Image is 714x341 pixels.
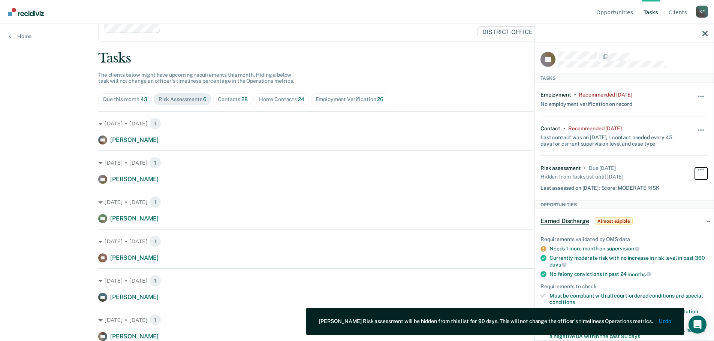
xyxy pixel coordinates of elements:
[149,275,161,287] span: 1
[149,196,161,208] span: 1
[659,318,671,325] button: Undo
[319,318,653,325] div: [PERSON_NAME] Risk assessment will be hidden from this list for 90 days. This will not change the...
[540,217,589,225] span: Earned Discharge
[696,6,708,18] div: K E
[574,91,576,98] div: •
[540,131,680,147] div: Last contact was on [DATE]; 1 contact needed every 45 days for current supervision level and case...
[98,51,616,66] div: Tasks
[540,236,708,242] div: Requirements validated by OMS data
[159,96,207,103] div: Risk Assessments
[218,96,248,103] div: Contacts
[579,91,632,98] div: Recommended 10 months ago
[98,235,616,247] div: [DATE] • [DATE]
[549,293,708,305] div: Must be compliant with all court-ordered conditions and special
[540,283,708,290] div: Requirements to check
[98,157,616,169] div: [DATE] • [DATE]
[629,333,640,339] span: days
[534,200,714,209] div: Opportunities
[534,73,714,82] div: Tasks
[98,275,616,287] div: [DATE] • [DATE]
[540,91,571,98] div: Employment
[549,245,708,252] div: Needs 1 more month on supervision
[568,125,621,131] div: Recommended 2 months ago
[141,96,147,102] span: 43
[9,33,31,40] a: Home
[149,314,161,326] span: 1
[149,235,161,247] span: 1
[589,165,616,171] div: Due 6 days ago
[110,254,159,261] span: [PERSON_NAME]
[98,196,616,208] div: [DATE] • [DATE]
[110,176,159,183] span: [PERSON_NAME]
[241,96,248,102] span: 28
[549,255,708,268] div: Currently moderate risk with no increase in risk level in past 360
[549,271,708,277] div: No felony convictions in past 24
[563,125,565,131] div: •
[696,6,708,18] button: Profile dropdown button
[110,333,159,340] span: [PERSON_NAME]
[98,314,616,326] div: [DATE] • [DATE]
[540,165,581,171] div: Risk assessment
[98,118,616,130] div: [DATE] • [DATE]
[103,96,147,103] div: Due this month
[534,209,714,233] div: Earned DischargeAlmost eligible
[689,316,707,334] div: Open Intercom Messenger
[549,299,575,305] span: conditions
[203,96,207,102] span: 6
[540,171,623,182] div: Hidden from Tasks list until [DATE]
[549,261,566,267] span: days
[316,96,383,103] div: Employment Verification
[149,118,161,130] span: 1
[595,217,632,225] span: Almost eligible
[377,96,383,102] span: 26
[540,125,560,131] div: Contact
[540,98,632,107] div: No employment verification on record
[627,271,651,277] span: months
[646,308,698,314] span: fines/fees/restitution
[98,72,294,84] span: The clients below might have upcoming requirements this month. Hiding a below task will not chang...
[149,157,161,169] span: 1
[477,26,547,38] span: DISTRICT OFFICE 1
[584,165,586,171] div: •
[298,96,304,102] span: 24
[8,8,44,16] img: Recidiviz
[540,182,660,191] div: Last assessed on [DATE]; Score: MODERATE RISK
[110,136,159,143] span: [PERSON_NAME]
[110,293,159,301] span: [PERSON_NAME]
[110,215,159,222] span: [PERSON_NAME]
[259,96,304,103] div: Home Contacts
